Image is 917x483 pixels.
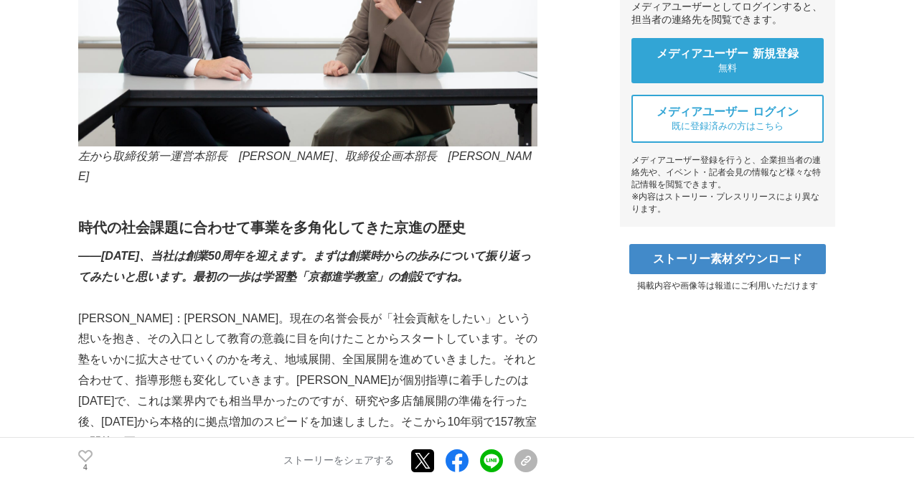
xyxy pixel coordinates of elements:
em: ――[DATE]、当社は創業50周年を迎えます。まずは創業時からの歩みについて振り返ってみたいと思います。最初の一歩は学習塾「京都進学教室」の創設ですね。 [78,250,531,283]
span: 無料 [718,62,737,75]
span: メディアユーザー ログイン [657,105,799,120]
a: ストーリー素材ダウンロード [629,244,826,274]
a: メディアユーザー 新規登録 無料 [631,38,824,83]
h2: 時代の社会課題に合わせて事業を多角化してきた京進の歴史 [78,216,537,239]
p: 掲載内容や画像等は報道にご利用いただけます [620,280,835,292]
em: 左から取締役第一運営本部長 [PERSON_NAME]、取締役企画本部長 [PERSON_NAME] [78,150,532,183]
a: メディアユーザー ログイン 既に登録済みの方はこちら [631,95,824,143]
span: メディアユーザー 新規登録 [657,47,799,62]
span: 既に登録済みの方はこちら [672,120,784,133]
div: メディアユーザー登録を行うと、企業担当者の連絡先や、イベント・記者会見の情報など様々な特記情報を閲覧できます。 ※内容はストーリー・プレスリリースにより異なります。 [631,154,824,215]
p: [PERSON_NAME]：[PERSON_NAME]。現在の名誉会長が「社会貢献をしたい」という想いを抱き、その入口として教育の意義に目を向けたことからスタートしています。その塾をいかに拡大さ... [78,309,537,454]
p: 4 [78,464,93,471]
p: ストーリーをシェアする [283,454,394,467]
div: メディアユーザーとしてログインすると、担当者の連絡先を閲覧できます。 [631,1,824,27]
